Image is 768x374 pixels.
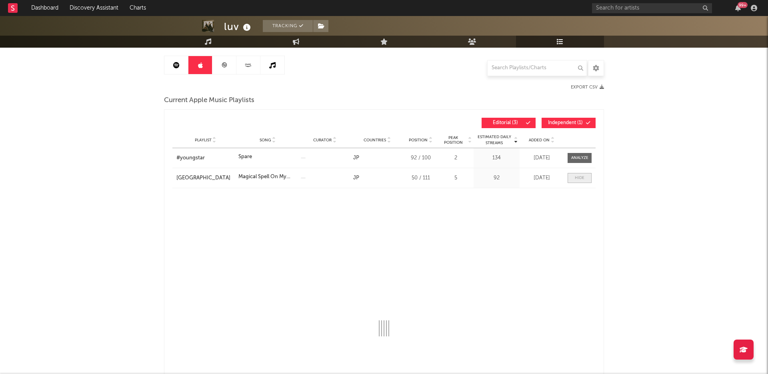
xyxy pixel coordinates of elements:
span: Editorial ( 3 ) [487,121,524,125]
button: Tracking [263,20,313,32]
span: Added On [529,138,550,143]
span: Curator [313,138,332,143]
div: [DATE] [522,174,562,182]
div: Spare [238,153,252,161]
button: Independent(1) [542,118,596,128]
div: luv [224,20,253,33]
span: Song [260,138,271,143]
input: Search Playlists/Charts [487,60,587,76]
div: 134 [476,154,518,162]
a: JP [353,175,359,181]
span: Countries [364,138,386,143]
button: Editorial(3) [482,118,536,128]
div: 99 + [738,2,748,8]
span: Position [409,138,428,143]
button: 99+ [735,5,741,11]
div: 92 [476,174,518,182]
button: Export CSV [571,85,604,90]
div: 92 / 100 [406,154,436,162]
span: Estimated Daily Streams [476,134,513,146]
span: Current Apple Music Playlists [164,96,254,105]
span: Peak Position [440,135,467,145]
div: 50 / 111 [406,174,436,182]
div: [DATE] [522,154,562,162]
a: #youngstar [176,154,234,162]
a: JP [353,155,359,161]
a: [GEOGRAPHIC_DATA] [176,174,234,182]
div: Magical Spell On My Brain [238,173,296,181]
div: 5 [440,174,472,182]
input: Search for artists [592,3,712,13]
span: Playlist [195,138,212,143]
div: 2 [440,154,472,162]
span: Independent ( 1 ) [547,121,584,125]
